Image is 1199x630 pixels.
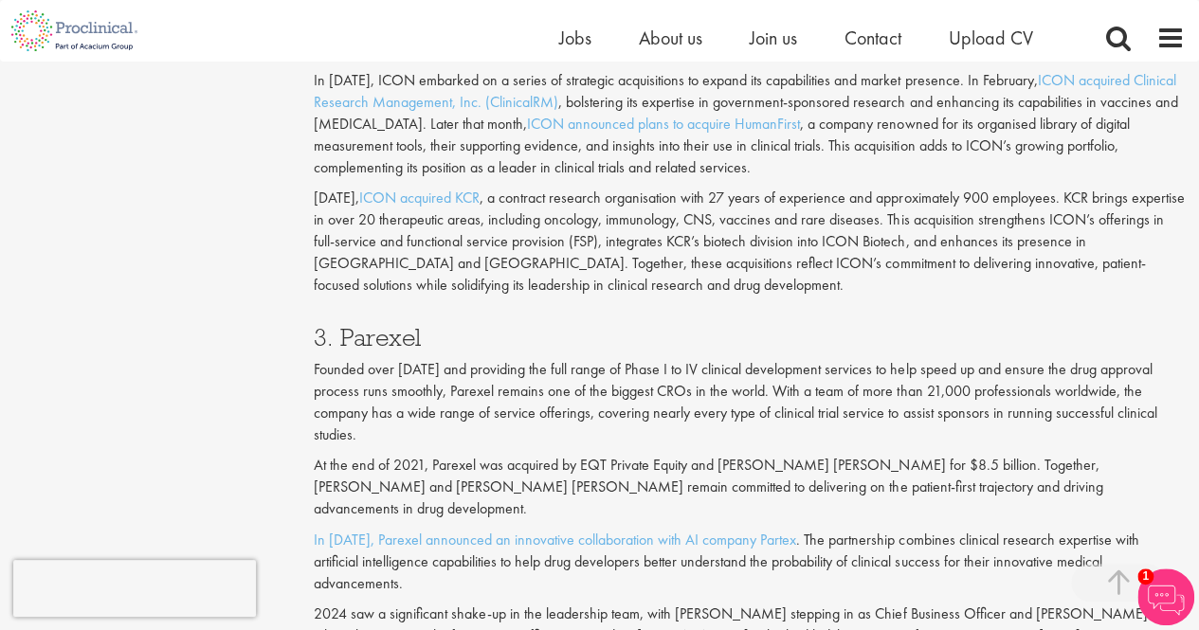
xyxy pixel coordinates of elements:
[314,188,1185,296] p: [DATE], , a contract research organisation with 27 years of experience and approximately 900 empl...
[314,70,1175,112] a: ICON acquired Clinical Research Management, Inc. (ClinicalRM)
[527,114,800,134] a: ICON announced plans to acquire HumanFirst
[314,325,1185,350] h3: 3. Parexel
[1137,568,1194,625] img: Chatbot
[845,26,901,50] a: Contact
[750,26,797,50] a: Join us
[13,560,256,617] iframe: reCAPTCHA
[1137,568,1154,585] span: 1
[314,530,796,549] a: In [DATE], Parexel announced an innovative collaboration with AI company Partex
[314,455,1185,520] p: At the end of 2021, Parexel was acquired by EQT Private Equity and [PERSON_NAME] [PERSON_NAME] fo...
[559,26,591,50] a: Jobs
[359,188,480,207] a: ICON acquired KCR
[314,359,1185,445] p: Founded over [DATE] and providing the full range of Phase I to IV clinical development services t...
[314,70,1185,178] p: In [DATE], ICON embarked on a series of strategic acquisitions to expand its capabilities and mar...
[314,530,1185,595] p: . The partnership combines clinical research expertise with artificial intelligence capabilities ...
[949,26,1033,50] a: Upload CV
[639,26,702,50] a: About us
